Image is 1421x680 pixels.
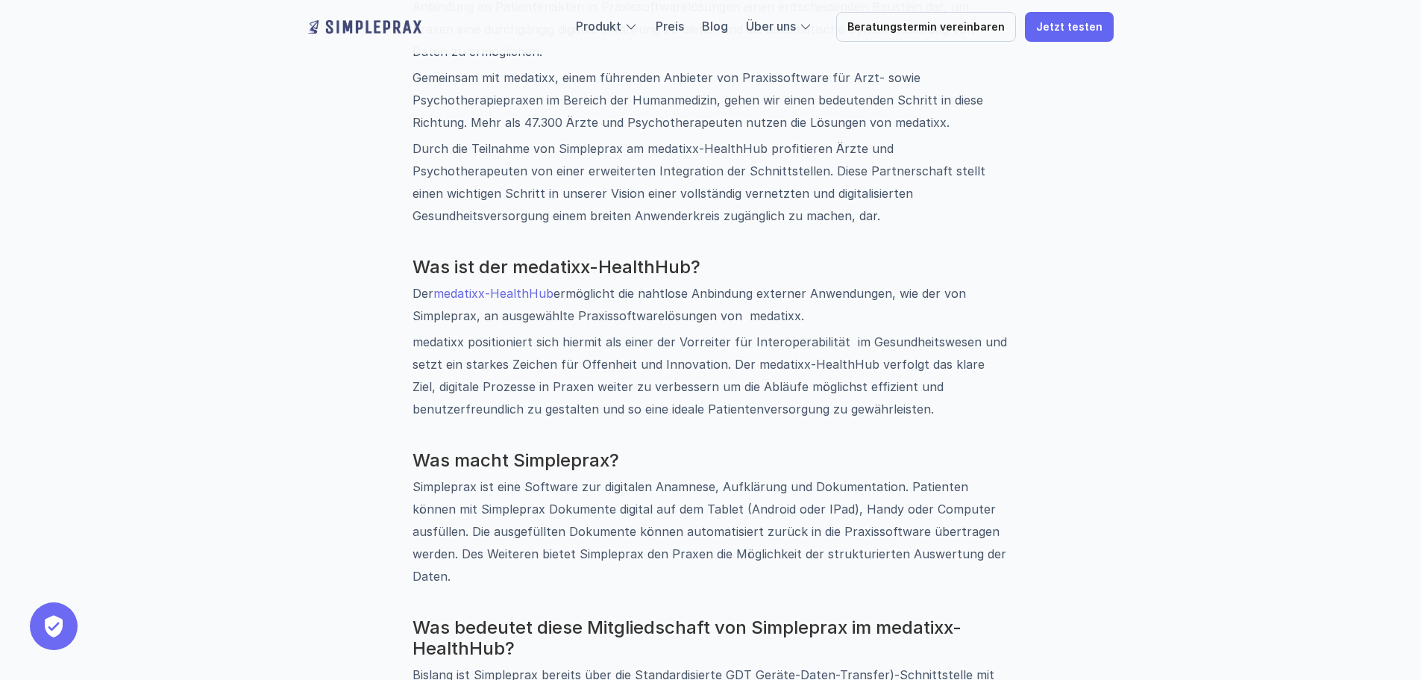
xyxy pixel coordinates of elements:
a: Über uns [746,19,796,34]
p: medatixx positioniert sich hiermit als einer der Vorreiter für Interoperabilität im Gesundheitswe... [413,331,1009,420]
h3: Was macht Simpleprax? [413,450,1009,472]
p: Der ermöglicht die nahtlose Anbindung externer Anwendungen, wie der von Simpleprax, an ausgewählt... [413,282,1009,327]
a: Beratungstermin vereinbaren [836,12,1016,42]
a: Jetzt testen [1025,12,1114,42]
a: medatixx-HealthHub [433,286,553,301]
h3: Was ist der medatixx-HealthHub? [413,257,1009,278]
p: Gemeinsam mit medatixx, einem führenden Anbieter von Praxissoftware für Arzt- sowie Psychotherapi... [413,66,1009,134]
p: Durch die Teilnahme von Simpleprax am medatixx-HealthHub profitieren Ärzte und Psychotherapeuten ... [413,137,1009,227]
a: Preis [656,19,684,34]
p: Jetzt testen [1036,21,1102,34]
p: Simpleprax ist eine Software zur digitalen Anamnese, Aufklärung und Dokumentation. Patienten könn... [413,475,1009,587]
a: Produkt [576,19,621,34]
p: Beratungstermin vereinbaren [847,21,1005,34]
a: Blog [702,19,728,34]
h3: Was bedeutet diese Mitgliedschaft von Simpleprax im medatixx-HealthHub? [413,617,1009,661]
